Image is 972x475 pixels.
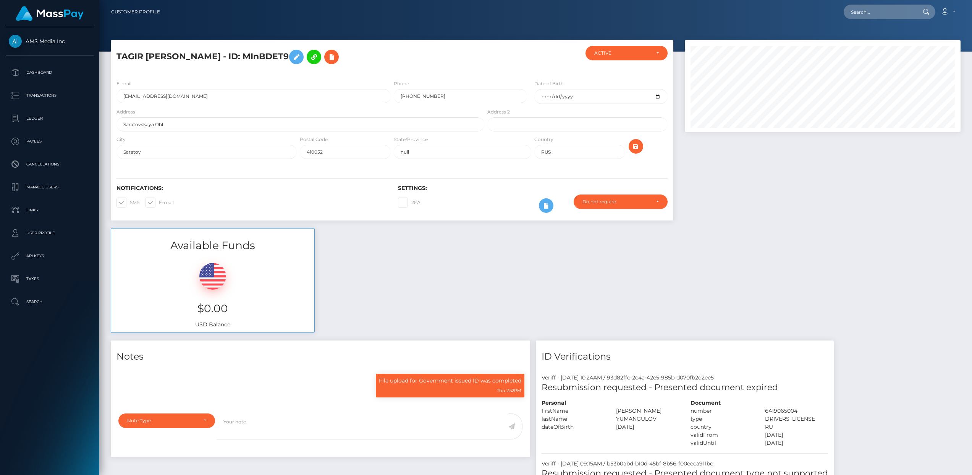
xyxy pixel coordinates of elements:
[610,423,685,431] div: [DATE]
[398,198,420,208] label: 2FA
[116,198,139,208] label: SMS
[759,423,834,431] div: RU
[199,263,226,290] img: USD.png
[6,178,94,197] a: Manage Users
[594,50,650,56] div: ACTIVE
[542,350,828,363] h4: ID Verifications
[6,63,94,82] a: Dashboard
[394,136,428,143] label: State/Province
[759,439,834,447] div: [DATE]
[116,46,480,68] h5: TAGIR [PERSON_NAME] - ID: MInBDET9
[574,195,668,209] button: Do not require
[118,413,215,428] button: Note Type
[6,132,94,151] a: Payees
[685,439,759,447] div: validUntil
[685,407,759,415] div: number
[116,350,524,363] h4: Notes
[6,224,94,243] a: User Profile
[116,109,135,115] label: Address
[536,423,610,431] div: dateOfBirth
[6,201,94,220] a: Links
[6,86,94,105] a: Transactions
[146,198,174,208] label: E-mail
[6,269,94,289] a: Taxes
[759,431,834,439] div: [DATE]
[116,80,131,87] label: E-mail
[536,407,610,415] div: firstName
[9,204,91,216] p: Links
[9,296,91,308] p: Search
[111,253,314,332] div: USD Balance
[9,67,91,78] p: Dashboard
[691,399,721,406] strong: Document
[536,374,834,382] div: Veriff - [DATE] 10:24AM / 93d82ffc-2c4a-42e5-985b-d070fb2d2ee5
[9,90,91,101] p: Transactions
[9,136,91,147] p: Payees
[6,292,94,311] a: Search
[9,113,91,124] p: Ledger
[9,159,91,170] p: Cancellations
[685,423,759,431] div: country
[16,6,84,21] img: MassPay Logo
[9,227,91,239] p: User Profile
[9,35,22,48] img: AMS Media Inc
[6,155,94,174] a: Cancellations
[844,5,915,19] input: Search...
[610,407,685,415] div: [PERSON_NAME]
[582,199,650,205] div: Do not require
[685,431,759,439] div: validFrom
[6,38,94,45] span: AMS Media Inc
[398,185,668,191] h6: Settings:
[111,238,314,253] h3: Available Funds
[6,246,94,266] a: API Keys
[759,407,834,415] div: 6419065004
[116,185,387,191] h6: Notifications:
[487,109,510,115] label: Address 2
[536,460,834,468] div: Veriff - [DATE] 09:15AM / b53b0abd-b10d-45bf-8b56-f00eeca911bc
[127,418,197,424] div: Note Type
[9,250,91,262] p: API Keys
[300,136,328,143] label: Postal Code
[534,80,564,87] label: Date of Birth
[542,399,566,406] strong: Personal
[685,415,759,423] div: type
[111,4,160,20] a: Customer Profile
[9,182,91,193] p: Manage Users
[759,415,834,423] div: DRIVERS_LICENSE
[542,382,828,394] h5: Resubmission requested - Presented document expired
[536,415,610,423] div: lastName
[497,388,521,393] small: Thu 2:52PM
[117,301,309,316] h3: $0.00
[610,415,685,423] div: YUMANGULOV
[379,377,521,385] p: File upload for Government issued ID was completed
[9,273,91,285] p: Taxes
[394,80,409,87] label: Phone
[585,46,668,60] button: ACTIVE
[6,109,94,128] a: Ledger
[534,136,553,143] label: Country
[116,136,126,143] label: City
